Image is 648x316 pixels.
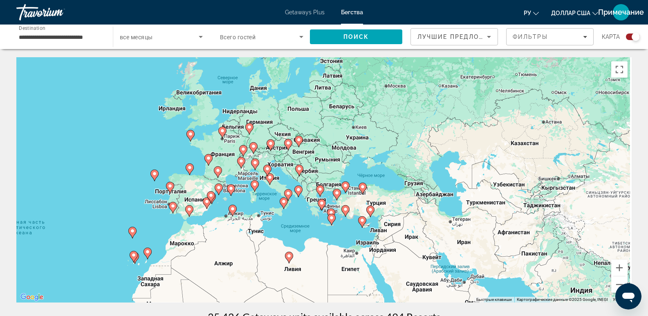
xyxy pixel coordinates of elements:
[19,25,45,31] span: Destination
[524,10,531,16] font: ру
[610,4,632,21] button: Меню пользователя
[615,283,641,309] iframe: Кнопка запуска окна обмена сообщениями
[611,276,628,293] button: Уменьшить
[310,29,402,44] button: Search
[120,34,152,40] span: все месяцы
[611,260,628,276] button: Увеличить
[341,9,363,16] a: Бегства
[417,34,504,40] span: Лучшие предложения
[18,292,45,303] a: Открыть эту область в Google Картах (в новом окне)
[602,31,620,43] span: карта
[551,10,590,16] font: доллар США
[613,297,629,302] a: Условия (ссылка откроется в новой вкладке)
[551,7,598,19] button: Изменить валюту
[16,2,98,23] a: Травориум
[285,9,325,16] a: Getaways Plus
[517,297,608,302] span: Картографические данные ©2025 Google, INEGI
[18,292,45,303] img: Google
[598,8,644,16] font: Примечание
[513,34,548,40] span: Фильтры
[476,297,512,303] button: Быстрые клавиши
[506,28,594,45] button: Filters
[343,34,369,40] span: Поиск
[611,61,628,78] button: Включить полноэкранный режим
[417,32,491,42] mat-select: Sort by
[19,32,102,42] input: Select destination
[524,7,539,19] button: Изменить язык
[220,34,256,40] span: Всего гостей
